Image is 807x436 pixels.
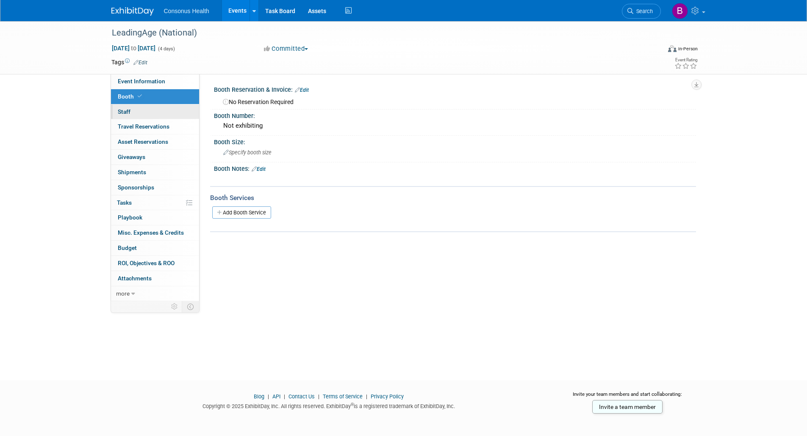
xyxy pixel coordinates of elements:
a: Edit [133,60,147,66]
a: Contact Us [288,393,315,400]
span: | [316,393,322,400]
span: Staff [118,108,130,115]
img: Format-Inperson.png [668,45,677,52]
span: Asset Reservations [118,138,168,145]
img: ExhibitDay [111,7,154,16]
div: Booth Services [210,193,696,203]
sup: ® [351,402,354,407]
span: Tasks [117,199,132,206]
div: Invite your team members and start collaborating: [559,391,696,403]
span: | [266,393,271,400]
a: Tasks [111,195,199,210]
a: Event Information [111,74,199,89]
span: more [116,290,130,297]
span: Giveaways [118,154,145,160]
a: Invite a team member [592,400,663,414]
a: Blog [254,393,264,400]
span: Event Information [118,78,165,85]
td: Tags [111,58,147,66]
span: Attachments [118,275,152,282]
a: Asset Reservations [111,134,199,149]
span: Shipments [118,169,146,175]
span: Misc. Expenses & Credits [118,229,184,236]
a: Booth [111,89,199,104]
a: API [272,393,280,400]
div: Booth Number: [214,110,696,120]
div: In-Person [678,46,698,52]
div: Not exhibiting [220,119,690,132]
a: Search [622,4,661,19]
td: Toggle Event Tabs [182,301,199,312]
a: Edit [252,166,266,172]
span: | [364,393,369,400]
span: Travel Reservations [118,123,169,130]
i: Booth reservation complete [138,94,142,99]
div: Booth Notes: [214,162,696,173]
a: Staff [111,104,199,119]
a: Budget [111,241,199,255]
div: Copyright © 2025 ExhibitDay, Inc. All rights reserved. ExhibitDay is a registered trademark of Ex... [111,400,547,410]
div: No Reservation Required [220,96,690,106]
div: LeadingAge (National) [109,25,648,41]
a: Misc. Expenses & Credits [111,225,199,240]
span: Playbook [118,214,142,221]
span: [DATE] [DATE] [111,44,156,52]
span: Budget [118,244,137,251]
span: to [130,45,138,52]
a: Privacy Policy [371,393,404,400]
button: Committed [261,44,311,53]
div: Event Format [611,44,698,57]
span: Search [633,8,653,14]
span: (4 days) [157,46,175,52]
a: ROI, Objectives & ROO [111,256,199,271]
a: Add Booth Service [212,206,271,219]
span: Specify booth size [223,149,272,156]
a: Playbook [111,210,199,225]
a: Sponsorships [111,180,199,195]
img: Bridget Crane [672,3,688,19]
span: | [282,393,287,400]
a: Shipments [111,165,199,180]
a: Travel Reservations [111,119,199,134]
a: more [111,286,199,301]
a: Giveaways [111,150,199,165]
div: Event Rating [674,58,697,62]
a: Terms of Service [323,393,363,400]
span: Consonus Health [164,8,209,14]
td: Personalize Event Tab Strip [167,301,182,312]
span: Sponsorships [118,184,154,191]
a: Edit [295,87,309,93]
span: Booth [118,93,144,100]
div: Booth Reservation & Invoice: [214,83,696,94]
span: ROI, Objectives & ROO [118,260,175,266]
a: Attachments [111,271,199,286]
div: Booth Size: [214,136,696,146]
